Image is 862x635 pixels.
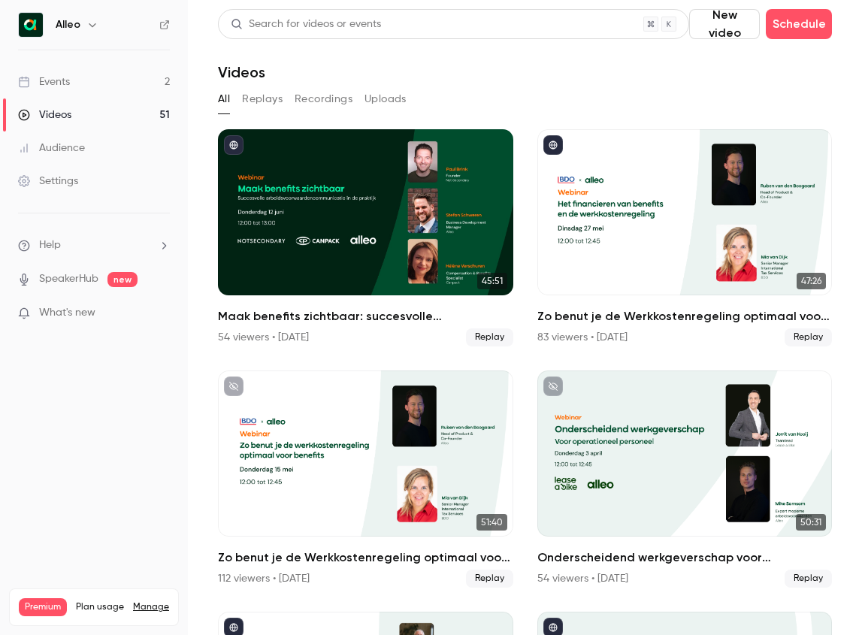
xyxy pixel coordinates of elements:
[466,570,513,588] span: Replay
[39,271,98,287] a: SpeakerHub
[364,87,407,111] button: Uploads
[18,237,170,253] li: help-dropdown-opener
[218,307,513,325] h2: Maak benefits zichtbaar: succesvolle arbeidsvoorwaarden communicatie in de praktijk
[796,514,826,531] span: 50:31
[218,330,309,345] div: 54 viewers • [DATE]
[785,570,832,588] span: Replay
[18,107,71,122] div: Videos
[218,129,513,346] a: 45:51Maak benefits zichtbaar: succesvolle arbeidsvoorwaarden communicatie in de praktijk54 viewer...
[543,376,563,396] button: unpublished
[56,17,80,32] h6: Alleo
[224,135,243,155] button: published
[19,13,43,37] img: Alleo
[537,370,833,588] li: Onderscheidend werkgeverschap voor operationeel personeel
[218,370,513,588] li: Zo benut je de Werkkostenregeling optimaal voor benefits
[224,376,243,396] button: unpublished
[537,571,628,586] div: 54 viewers • [DATE]
[152,307,170,320] iframe: Noticeable Trigger
[242,87,283,111] button: Replays
[19,598,67,616] span: Premium
[231,17,381,32] div: Search for videos or events
[689,9,760,39] button: New video
[218,63,265,81] h1: Videos
[797,273,826,289] span: 47:26
[218,87,230,111] button: All
[785,328,832,346] span: Replay
[218,370,513,588] a: 51:40Zo benut je de Werkkostenregeling optimaal voor benefits112 viewers • [DATE]Replay
[537,549,833,567] h2: Onderscheidend werkgeverschap voor operationeel personeel
[76,601,124,613] span: Plan usage
[218,571,310,586] div: 112 viewers • [DATE]
[766,9,832,39] button: Schedule
[537,129,833,346] a: 47:26Zo benut je de Werkkostenregeling optimaal voor benefits83 viewers • [DATE]Replay
[543,135,563,155] button: published
[18,74,70,89] div: Events
[466,328,513,346] span: Replay
[133,601,169,613] a: Manage
[218,9,832,626] section: Videos
[295,87,352,111] button: Recordings
[537,129,833,346] li: Zo benut je de Werkkostenregeling optimaal voor benefits
[218,549,513,567] h2: Zo benut je de Werkkostenregeling optimaal voor benefits
[537,307,833,325] h2: Zo benut je de Werkkostenregeling optimaal voor benefits
[18,141,85,156] div: Audience
[537,330,628,345] div: 83 viewers • [DATE]
[477,273,507,289] span: 45:51
[537,370,833,588] a: 50:31Onderscheidend werkgeverschap voor operationeel personeel54 viewers • [DATE]Replay
[18,174,78,189] div: Settings
[39,237,61,253] span: Help
[218,129,513,346] li: Maak benefits zichtbaar: succesvolle arbeidsvoorwaarden communicatie in de praktijk
[476,514,507,531] span: 51:40
[39,305,95,321] span: What's new
[107,272,138,287] span: new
